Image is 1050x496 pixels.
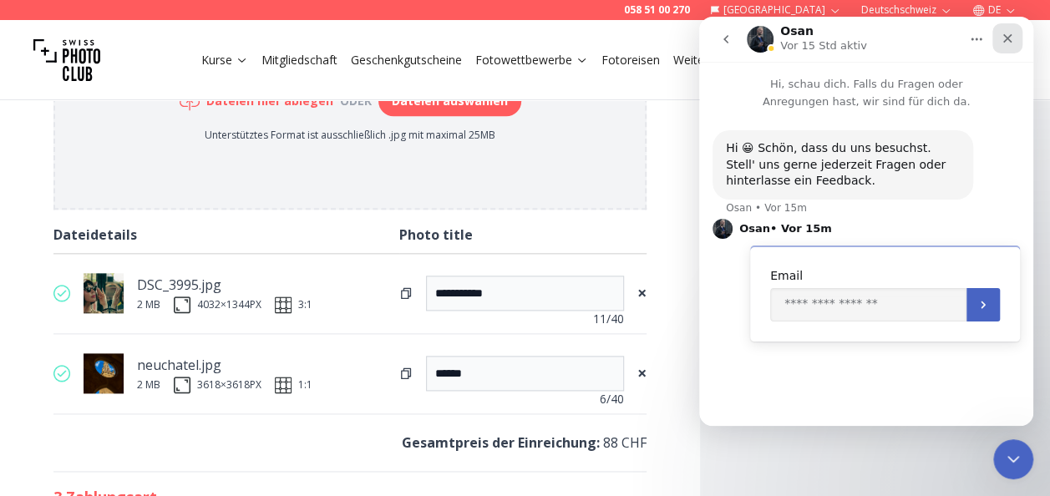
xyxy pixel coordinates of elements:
[53,431,647,454] p: 88 CHF
[275,377,292,393] img: ratio
[255,48,344,72] button: Mitgliedschaft
[53,285,70,301] img: valid
[624,3,690,17] a: 058 51 00 270
[261,52,337,68] a: Mitgliedschaft
[195,48,255,72] button: Kurse
[174,296,190,313] img: size
[333,93,378,109] div: oder
[475,52,588,68] a: Fotowettbewerbe
[593,311,624,327] span: 11 /40
[174,377,190,393] img: size
[33,27,100,94] img: Swiss photo club
[344,48,469,72] button: Geschenkgutscheine
[600,391,624,407] span: 6 /40
[667,48,785,72] button: Weitere Services
[137,298,160,311] div: 2 MB
[993,439,1033,479] iframe: Intercom live chat
[84,273,124,313] img: thumb
[53,365,70,382] img: valid
[180,129,521,142] p: Unterstütztes Format ist ausschließlich .jpg mit maximal 25MB
[469,48,595,72] button: Fotowettbewerbe
[137,353,297,377] div: neuchatel.jpg
[637,362,647,385] span: ×
[378,86,521,116] button: Dateien auswählen
[201,52,248,68] a: Kurse
[137,273,297,296] div: DSC_3995.jpg
[699,17,1033,426] iframe: Intercom live chat
[351,52,462,68] a: Geschenkgutscheine
[399,223,647,246] div: Photo title
[137,378,160,392] div: 2 MB
[595,48,667,72] button: Fotoreisen
[197,298,261,311] div: 4032 × 1344 PX
[206,93,333,109] h6: Dateien hier ablegen
[298,298,312,311] span: 3:1
[637,281,647,305] span: ×
[601,52,660,68] a: Fotoreisen
[197,378,261,392] div: 3618 × 3618 PX
[275,296,292,313] img: ratio
[53,223,399,246] div: Dateidetails
[84,353,124,393] img: thumb
[673,52,779,68] a: Weitere Services
[402,433,600,452] b: Gesamtpreis der Einreichung :
[298,378,312,392] span: 1:1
